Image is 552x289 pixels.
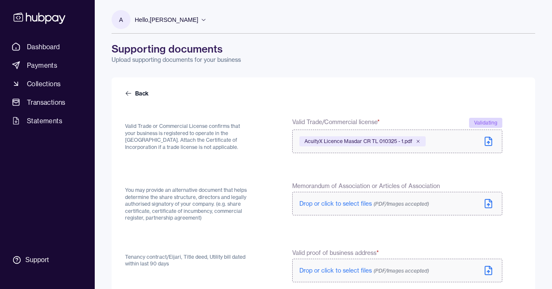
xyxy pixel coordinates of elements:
[135,15,198,24] p: Hello, [PERSON_NAME]
[292,118,380,128] span: Valid Trade/Commercial license
[27,60,57,70] span: Payments
[8,113,86,128] a: Statements
[125,123,252,151] p: Valid Trade or Commercial License confirms that your business is registered to operate in the [GE...
[8,39,86,54] a: Dashboard
[27,79,61,89] span: Collections
[8,251,86,269] a: Support
[8,58,86,73] a: Payments
[27,97,66,107] span: Transactions
[292,249,379,257] span: Valid proof of business address
[299,267,429,274] span: Drop or click to select files
[8,76,86,91] a: Collections
[292,182,440,190] span: Memorandum of Association or Articles of Association
[112,42,535,56] h1: Supporting documents
[112,56,535,64] p: Upload supporting documents for your business
[304,138,412,145] span: AcuityX Licence Masdar CR TL 010325 - 1.pdf
[125,254,252,268] p: Tenancy contract/Eijari, Title deed, Utility bill dated within last 90 days
[27,42,60,52] span: Dashboard
[27,116,62,126] span: Statements
[469,118,502,128] div: Validating
[125,89,150,98] a: Back
[125,187,252,222] p: You may provide an alternative document that helps determine the share structure, directors and l...
[373,268,429,274] span: (PDF/Images accepted)
[119,15,123,24] p: A
[8,95,86,110] a: Transactions
[25,255,49,265] div: Support
[299,200,429,207] span: Drop or click to select files
[373,201,429,207] span: (PDF/Images accepted)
